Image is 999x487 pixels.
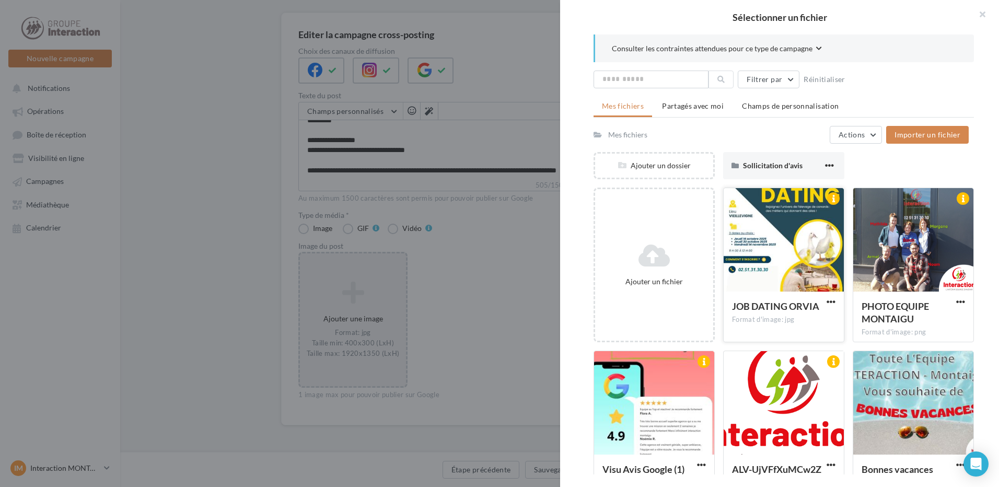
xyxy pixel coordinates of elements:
span: Partagés avec moi [662,101,724,110]
span: Mes fichiers [602,101,644,110]
div: Ajouter un dossier [595,160,713,171]
span: Champs de personnalisation [742,101,839,110]
span: Visu Avis Google (1) [602,463,684,475]
button: Importer un fichier [886,126,969,144]
span: Actions [839,130,865,139]
h2: Sélectionner un fichier [577,13,982,22]
div: Open Intercom Messenger [963,451,989,477]
span: JOB DATING ORVIA [732,300,819,312]
button: Actions [830,126,882,144]
div: Format d'image: png [862,328,965,337]
div: Mes fichiers [608,130,647,140]
div: Format d'image: jpg [732,315,835,324]
button: Filtrer par [738,71,799,88]
span: Consulter les contraintes attendues pour ce type de campagne [612,43,812,54]
button: Réinitialiser [799,73,850,86]
div: Ajouter un fichier [599,276,709,287]
span: Importer un fichier [895,130,960,139]
span: Bonnes vacances [862,463,933,475]
span: PHOTO EQUIPE MONTAIGU [862,300,929,324]
button: Consulter les contraintes attendues pour ce type de campagne [612,43,822,56]
span: Sollicitation d'avis [743,161,803,170]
